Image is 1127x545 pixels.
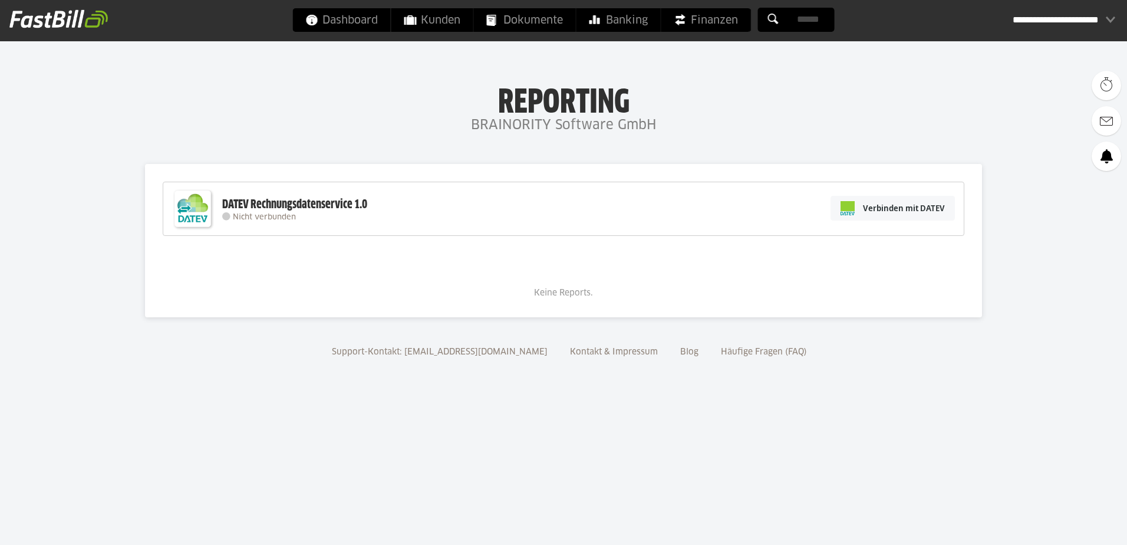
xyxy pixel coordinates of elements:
img: fastbill_logo_white.png [9,9,108,28]
a: Blog [676,348,703,356]
div: DATEV Rechnungsdatenservice 1.0 [222,197,367,212]
a: Dashboard [293,8,391,32]
img: DATEV-Datenservice Logo [169,185,216,232]
iframe: Öffnet ein Widget, in dem Sie weitere Informationen finden [1036,510,1115,539]
span: Dokumente [487,8,563,32]
img: pi-datev-logo-farbig-24.svg [841,201,855,215]
span: Banking [589,8,648,32]
span: Nicht verbunden [233,214,296,221]
a: Kontakt & Impressum [566,348,662,356]
span: Kunden [404,8,460,32]
a: Finanzen [661,8,751,32]
span: Verbinden mit DATEV [863,202,945,214]
a: Verbinden mit DATEV [831,196,955,221]
a: Dokumente [474,8,576,32]
a: Support-Kontakt: [EMAIL_ADDRESS][DOMAIN_NAME] [328,348,552,356]
h1: Reporting [118,83,1009,114]
a: Banking [576,8,661,32]
a: Kunden [391,8,473,32]
span: Dashboard [306,8,378,32]
span: Keine Reports. [534,289,593,297]
a: Häufige Fragen (FAQ) [717,348,811,356]
span: Finanzen [674,8,738,32]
